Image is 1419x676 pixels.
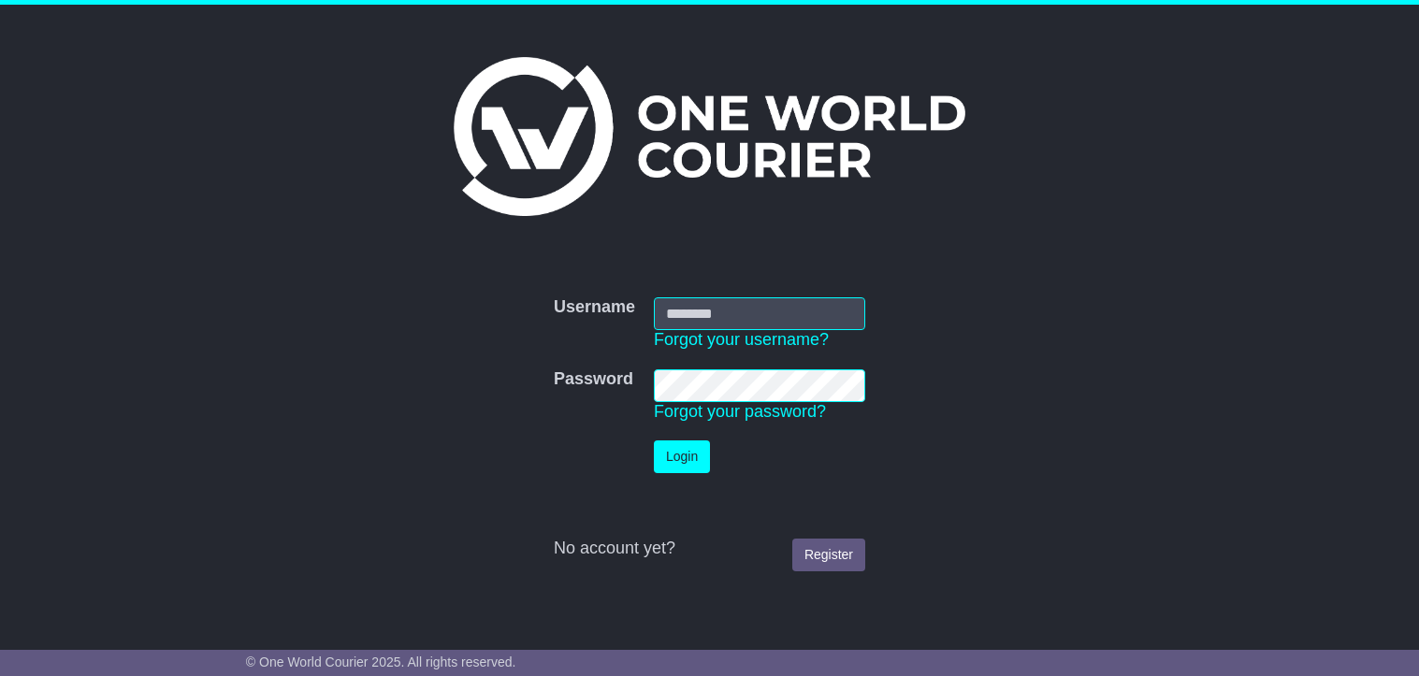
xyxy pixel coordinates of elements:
[792,539,865,571] a: Register
[454,57,964,216] img: One World
[654,330,829,349] a: Forgot your username?
[246,654,516,669] span: © One World Courier 2025. All rights reserved.
[654,440,710,473] button: Login
[654,402,826,421] a: Forgot your password?
[554,539,865,559] div: No account yet?
[554,297,635,318] label: Username
[554,369,633,390] label: Password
